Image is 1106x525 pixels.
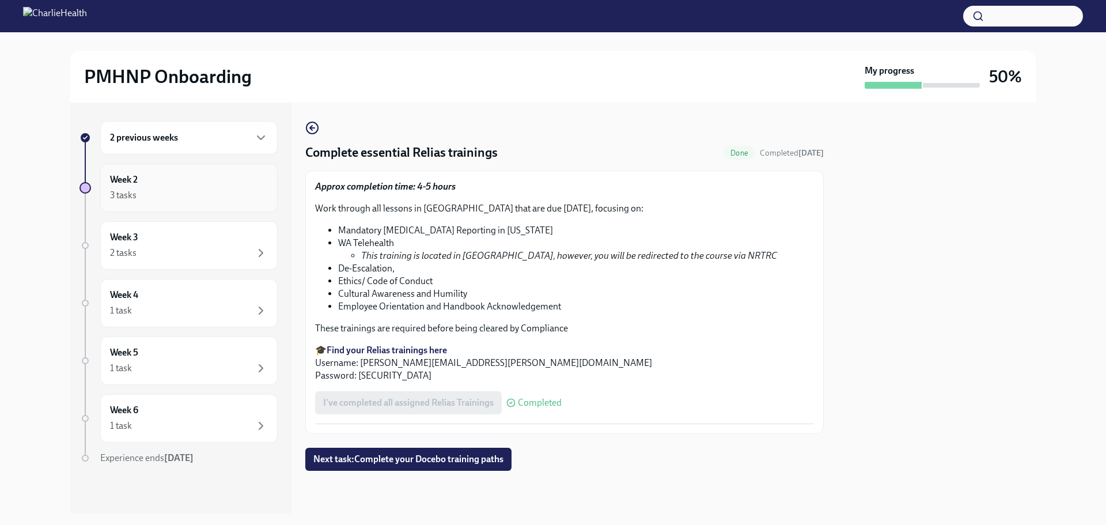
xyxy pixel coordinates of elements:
li: Employee Orientation and Handbook Acknowledgement [338,300,814,313]
div: 1 task [110,420,132,432]
strong: [DATE] [798,148,824,158]
span: Completed [518,398,562,407]
div: 1 task [110,304,132,317]
li: Cultural Awareness and Humility [338,288,814,300]
strong: My progress [865,65,914,77]
li: Mandatory [MEDICAL_DATA] Reporting in [US_STATE] [338,224,814,237]
strong: [DATE] [164,452,194,463]
img: CharlieHealth [23,7,87,25]
li: De-Escalation, [338,262,814,275]
button: Next task:Complete your Docebo training paths [305,448,512,471]
div: 2 previous weeks [100,121,278,154]
li: Ethics/ Code of Conduct [338,275,814,288]
a: Week 61 task [79,394,278,443]
p: Work through all lessons in [GEOGRAPHIC_DATA] that are due [DATE], focusing on: [315,202,814,215]
span: Next task : Complete your Docebo training paths [313,454,503,465]
span: Completed [760,148,824,158]
span: Done [724,149,755,157]
a: Week 41 task [79,279,278,327]
em: This training is located in [GEOGRAPHIC_DATA], however, you will be redirected to the course via ... [361,250,777,261]
h6: Week 6 [110,404,138,417]
li: WA Telehealth [338,237,814,262]
a: Week 23 tasks [79,164,278,212]
h3: 50% [989,66,1022,87]
h6: Week 2 [110,173,138,186]
div: 2 tasks [110,247,137,259]
h6: 2 previous weeks [110,131,178,144]
div: 3 tasks [110,189,137,202]
strong: Approx completion time: 4-5 hours [315,181,456,192]
h6: Week 5 [110,346,138,359]
a: Week 32 tasks [79,221,278,270]
h6: Week 4 [110,289,138,301]
a: Find your Relias trainings here [327,345,447,356]
h4: Complete essential Relias trainings [305,144,498,161]
span: Experience ends [100,452,194,463]
div: 1 task [110,362,132,375]
p: These trainings are required before being cleared by Compliance [315,322,814,335]
a: Week 51 task [79,337,278,385]
h6: Week 3 [110,231,138,244]
h2: PMHNP Onboarding [84,65,252,88]
span: September 26th, 2025 20:36 [760,148,824,158]
p: 🎓 Username: [PERSON_NAME][EMAIL_ADDRESS][PERSON_NAME][DOMAIN_NAME] Password: [SECURITY_DATA] [315,344,814,382]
